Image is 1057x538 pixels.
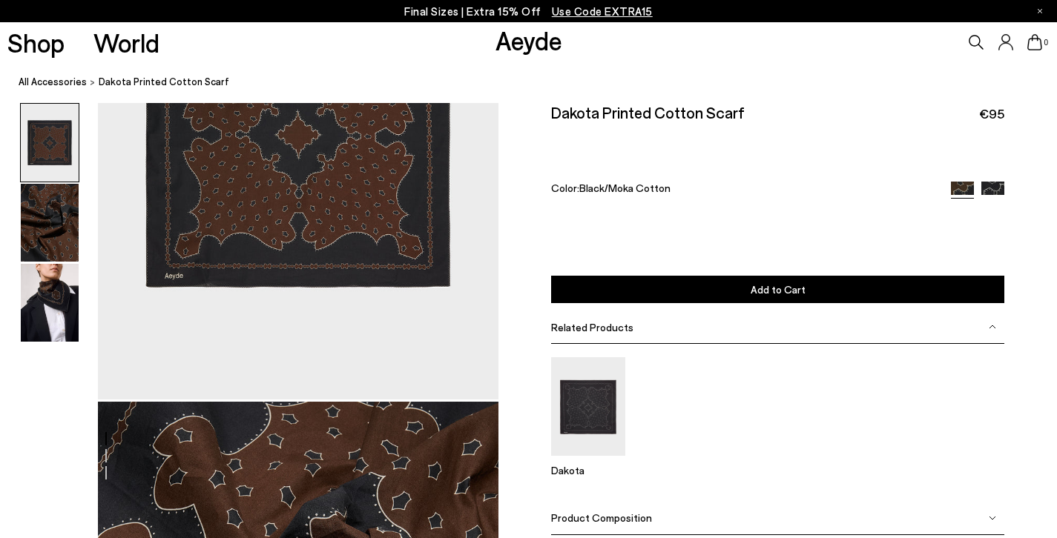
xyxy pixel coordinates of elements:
span: Black/Moka Cotton [579,182,671,194]
img: svg%3E [989,323,996,331]
p: Final Sizes | Extra 15% Off [404,2,653,21]
img: svg%3E [989,514,996,522]
span: 0 [1042,39,1050,47]
img: Dakota Printed Cotton Scarf - Image 3 [21,264,79,342]
h2: Dakota Printed Cotton Scarf [551,103,744,122]
button: Add to Cart [551,276,1004,303]
a: All Accessories [19,74,87,90]
span: Dakota Printed Cotton Scarf [99,74,229,90]
div: Color: [551,182,936,199]
span: Add to Cart [751,283,806,296]
span: Navigate to /collections/ss25-final-sizes [552,4,653,18]
p: Dakota [551,464,625,476]
a: World [93,30,159,56]
a: Shop [7,30,65,56]
img: Dakota Printed Cotton Scarf - Image 1 [21,104,79,182]
nav: breadcrumb [19,62,1057,103]
img: Dakota Printed Cotton Scarf [551,357,625,456]
a: 0 [1027,34,1042,50]
span: Related Products [551,321,633,333]
span: €95 [979,104,1004,123]
img: Dakota Printed Cotton Scarf - Image 2 [21,184,79,262]
a: Dakota Printed Cotton Scarf Dakota [551,445,625,476]
span: Product Composition [551,511,652,524]
a: Aeyde [495,24,562,56]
